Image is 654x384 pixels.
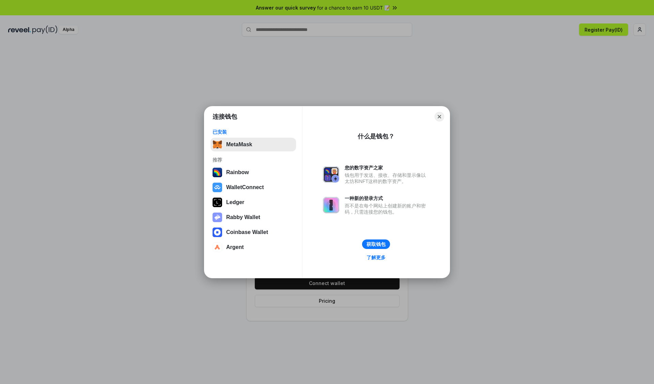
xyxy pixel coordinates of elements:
[358,132,394,140] div: 什么是钱包？
[345,172,429,184] div: 钱包用于发送、接收、存储和显示像以太坊和NFT这样的数字资产。
[226,214,260,220] div: Rabby Wallet
[226,169,249,176] div: Rainbow
[367,254,386,261] div: 了解更多
[211,138,296,151] button: MetaMask
[211,240,296,254] button: Argent
[435,112,444,121] button: Close
[211,211,296,224] button: Rabby Wallet
[362,239,390,249] button: 获取钱包
[213,140,222,149] img: svg+xml,%3Csvg%20fill%3D%22none%22%20height%3D%2233%22%20viewBox%3D%220%200%2035%2033%22%20width%...
[211,181,296,194] button: WalletConnect
[323,166,339,183] img: svg+xml,%3Csvg%20xmlns%3D%22http%3A%2F%2Fwww.w3.org%2F2000%2Fsvg%22%20fill%3D%22none%22%20viewBox...
[213,183,222,192] img: svg+xml,%3Csvg%20width%3D%2228%22%20height%3D%2228%22%20viewBox%3D%220%200%2028%2028%22%20fill%3D...
[226,244,244,250] div: Argent
[213,157,294,163] div: 推荐
[323,197,339,213] img: svg+xml,%3Csvg%20xmlns%3D%22http%3A%2F%2Fwww.w3.org%2F2000%2Fsvg%22%20fill%3D%22none%22%20viewBox...
[211,166,296,179] button: Rainbow
[213,228,222,237] img: svg+xml,%3Csvg%20width%3D%2228%22%20height%3D%2228%22%20viewBox%3D%220%200%2028%2028%22%20fill%3D...
[226,184,264,190] div: WalletConnect
[213,113,237,121] h1: 连接钱包
[345,195,429,201] div: 一种新的登录方式
[211,226,296,239] button: Coinbase Wallet
[213,213,222,222] img: svg+xml,%3Csvg%20xmlns%3D%22http%3A%2F%2Fwww.w3.org%2F2000%2Fsvg%22%20fill%3D%22none%22%20viewBox...
[213,243,222,252] img: svg+xml,%3Csvg%20width%3D%2228%22%20height%3D%2228%22%20viewBox%3D%220%200%2028%2028%22%20fill%3D...
[345,165,429,171] div: 您的数字资产之家
[226,141,252,148] div: MetaMask
[345,203,429,215] div: 而不是在每个网站上创建新的账户和密码，只需连接您的钱包。
[226,199,244,205] div: Ledger
[213,198,222,207] img: svg+xml,%3Csvg%20xmlns%3D%22http%3A%2F%2Fwww.w3.org%2F2000%2Fsvg%22%20width%3D%2228%22%20height%3...
[211,196,296,209] button: Ledger
[213,129,294,135] div: 已安装
[362,253,390,262] a: 了解更多
[367,241,386,247] div: 获取钱包
[226,229,268,235] div: Coinbase Wallet
[213,168,222,177] img: svg+xml,%3Csvg%20width%3D%22120%22%20height%3D%22120%22%20viewBox%3D%220%200%20120%20120%22%20fil...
